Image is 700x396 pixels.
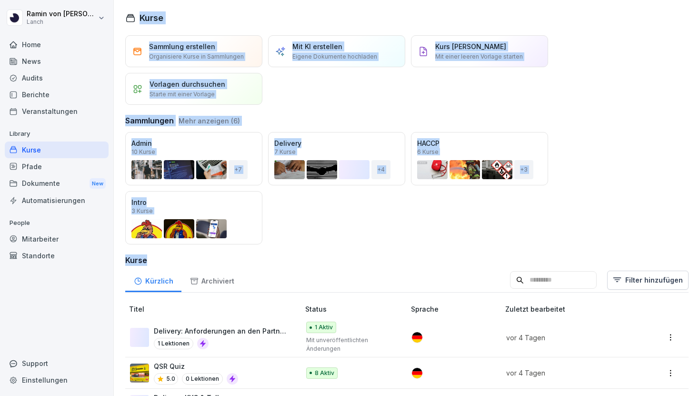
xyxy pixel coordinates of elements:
[125,115,174,126] h3: Sammlungen
[371,160,390,179] div: + 4
[435,52,523,61] p: Mit einer leeren Vorlage starten
[166,375,175,383] p: 5.0
[131,138,256,148] p: Admin
[149,52,244,61] p: Organisiere Kurse in Sammlungen
[140,11,163,24] h1: Kurse
[5,142,109,158] a: Kurse
[305,304,408,314] p: Status
[229,160,248,179] div: + 7
[514,160,533,179] div: + 3
[125,191,262,244] a: Intro3 Kurse
[5,53,109,70] a: News
[131,208,153,214] p: 3 Kurse
[154,361,238,371] p: QSR Quiz
[292,41,342,51] p: Mit KI erstellen
[306,336,396,353] p: Mit unveröffentlichten Änderungen
[129,304,301,314] p: Titel
[125,132,262,185] a: Admin10 Kurse+7
[435,41,506,51] p: Kurs [PERSON_NAME]
[27,10,96,18] p: Ramin von [PERSON_NAME]
[179,116,240,126] button: Mehr anzeigen (6)
[149,41,215,51] p: Sammlung erstellen
[417,138,542,148] p: HACCP
[505,304,641,314] p: Zuletzt bearbeitet
[5,192,109,209] a: Automatisierungen
[150,90,215,99] p: Starte mit einer Vorlage
[125,268,181,292] a: Kürzlich
[150,79,225,89] p: Vorlagen durchsuchen
[5,70,109,86] a: Audits
[412,368,422,378] img: de.svg
[5,175,109,193] a: DokumenteNew
[274,138,399,148] p: Delivery
[315,369,334,377] p: 8 Aktiv
[5,372,109,388] a: Einstellungen
[181,268,242,292] a: Archiviert
[274,149,296,155] p: 7 Kurse
[154,338,193,349] p: 1 Lektionen
[5,126,109,142] p: Library
[182,373,223,385] p: 0 Lektionen
[5,215,109,231] p: People
[131,149,155,155] p: 10 Kurse
[411,304,501,314] p: Sprache
[130,364,149,383] img: obnkpd775i6k16aorbdxlnn7.png
[5,355,109,372] div: Support
[607,271,689,290] button: Filter hinzufügen
[5,247,109,264] a: Standorte
[27,19,96,25] p: Lanch
[506,368,630,378] p: vor 4 Tagen
[125,254,689,266] h3: Kurse
[131,197,256,207] p: Intro
[5,231,109,247] a: Mitarbeiter
[90,178,106,189] div: New
[154,326,290,336] p: Delivery: Anforderungen an den Partner (Hygiene und Sign Criteria)
[5,86,109,103] a: Berichte
[315,323,333,332] p: 1 Aktiv
[411,132,548,185] a: HACCP6 Kurse+3
[506,333,630,343] p: vor 4 Tagen
[412,332,422,343] img: de.svg
[5,103,109,120] a: Veranstaltungen
[5,175,109,193] div: Dokumente
[5,158,109,175] a: Pfade
[5,36,109,53] a: Home
[417,149,439,155] p: 6 Kurse
[292,52,377,61] p: Eigene Dokumente hochladen
[268,132,405,185] a: Delivery7 Kurse+4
